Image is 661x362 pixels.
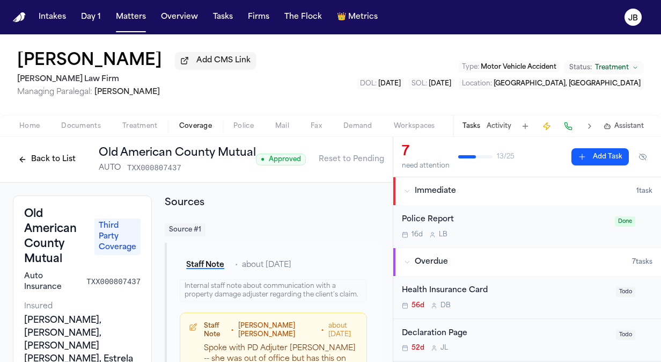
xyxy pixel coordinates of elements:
[311,122,322,131] span: Fax
[280,8,326,27] button: The Flock
[17,52,162,71] h1: [PERSON_NAME]
[321,324,324,337] span: •
[233,122,254,131] span: Police
[412,81,427,87] span: SOL :
[328,322,358,339] span: about [DATE]
[180,279,367,302] div: Internal staff note about communication with a property damage adjuster regarding the client's cl...
[127,163,181,173] span: TXX000807437
[24,207,88,267] h3: Old American County Mutual
[61,122,101,131] span: Documents
[518,119,533,134] button: Add Task
[17,73,256,86] h2: [PERSON_NAME] Law Firm
[402,285,609,297] div: Health Insurance Card
[462,122,480,131] button: Tasks
[494,81,641,87] span: [GEOGRAPHIC_DATA], [GEOGRAPHIC_DATA]
[235,260,238,271] span: •
[360,81,377,87] span: DOL :
[412,344,424,352] span: 52d
[165,223,205,236] span: Source # 1
[393,177,661,205] button: Immediate1task
[459,78,644,89] button: Edit Location: Houston, TX
[19,122,40,131] span: Home
[180,256,231,275] button: Staff Note
[415,186,456,197] span: Immediate
[393,276,661,319] div: Open task: Health Insurance Card
[614,122,644,131] span: Assistant
[244,8,274,27] button: Firms
[94,88,160,96] span: [PERSON_NAME]
[333,8,382,27] button: crownMetrics
[412,301,424,310] span: 56d
[402,143,450,161] div: 7
[440,344,448,352] span: J L
[99,146,256,161] h1: Old American County Mutual
[497,153,515,161] span: 13 / 25
[564,61,644,74] button: Change status from Treatment
[204,322,226,339] div: Staff Note
[633,148,652,165] button: Hide completed tasks (⌘⇧H)
[462,64,479,70] span: Type :
[402,214,608,226] div: Police Report
[209,8,237,27] button: Tasks
[357,78,404,89] button: Edit DOL: 2025-07-23
[595,63,629,72] span: Treatment
[429,81,451,87] span: [DATE]
[312,151,391,168] button: Reset to Pending
[34,8,70,27] button: Intakes
[256,154,306,165] span: Approved
[487,122,511,131] button: Activity
[616,287,635,297] span: Todo
[604,122,644,131] button: Assistant
[415,257,448,267] span: Overdue
[393,205,661,248] div: Open task: Police Report
[99,163,121,173] span: AUTO
[393,319,661,362] div: Open task: Declaration Page
[616,330,635,340] span: Todo
[615,216,635,227] span: Done
[17,52,162,71] button: Edit matter name
[165,196,380,211] h2: Sources
[412,230,423,239] span: 16d
[481,64,556,70] span: Motor Vehicle Accident
[402,162,450,170] div: need attention
[242,260,291,271] span: about [DATE]
[122,122,158,131] span: Treatment
[77,8,105,27] button: Day 1
[571,148,629,165] button: Add Task
[275,122,289,131] span: Mail
[13,12,26,23] a: Home
[539,119,554,134] button: Create Immediate Task
[402,328,609,340] div: Declaration Page
[94,219,141,255] span: Third Party Coverage
[231,324,234,337] span: •
[13,151,81,168] button: Back to List
[112,8,150,27] button: Matters
[378,81,401,87] span: [DATE]
[462,81,492,87] span: Location :
[408,78,454,89] button: Edit SOL: 2027-07-23
[17,88,92,96] span: Managing Paralegal:
[175,52,256,69] button: Add CMS Link
[24,271,78,293] span: Auto Insurance
[561,119,576,134] button: Make a Call
[196,55,251,66] span: Add CMS Link
[24,301,141,312] div: Insured
[86,277,141,287] span: TXX000807437
[238,322,317,339] span: [PERSON_NAME] [PERSON_NAME]
[261,155,265,164] span: ●
[13,12,26,23] img: Finch Logo
[393,248,661,276] button: Overdue7tasks
[636,187,652,196] span: 1 task
[440,301,451,310] span: D B
[179,122,212,131] span: Coverage
[569,63,592,72] span: Status:
[157,8,202,27] button: Overview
